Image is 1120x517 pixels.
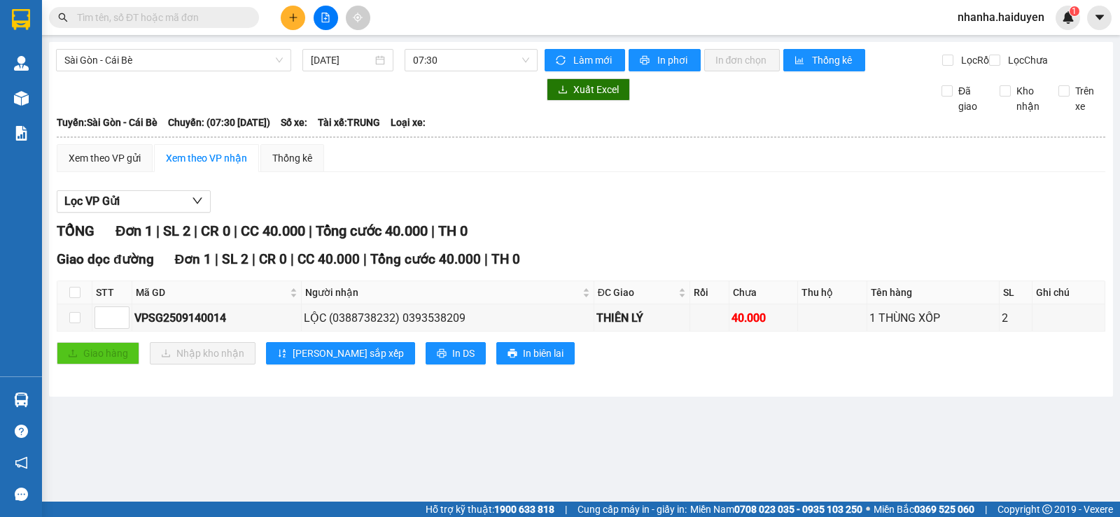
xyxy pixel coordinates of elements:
span: printer [507,348,517,360]
span: | [431,222,435,239]
strong: 0708 023 035 - 0935 103 250 [734,504,862,515]
span: | [252,251,255,267]
span: SL 2 [222,251,248,267]
th: Ghi chú [1032,281,1105,304]
span: TH 0 [438,222,468,239]
th: Chưa [729,281,798,304]
span: Xuất Excel [573,82,619,97]
span: Lọc Chưa [1002,52,1050,68]
span: In DS [452,346,475,361]
span: In phơi [657,52,689,68]
span: Thống kê [812,52,854,68]
span: caret-down [1093,11,1106,24]
span: Tổng cước 40.000 [370,251,481,267]
span: Cung cấp máy in - giấy in: [577,502,687,517]
span: Đơn 1 [175,251,212,267]
img: warehouse-icon [14,392,29,407]
span: Mã GD [136,285,287,300]
td: VPSG2509140014 [132,304,302,332]
b: Tuyến: Sài Gòn - Cái Bè [57,117,157,128]
span: sort-ascending [277,348,287,360]
button: file-add [314,6,338,30]
th: Thu hộ [798,281,867,304]
span: Lọc Rồi [955,52,993,68]
span: SL 2 [163,222,190,239]
button: caret-down [1087,6,1112,30]
span: message [15,488,28,501]
span: TỔNG [57,222,94,239]
span: CR 0 [201,222,230,239]
span: CR 0 [259,251,287,267]
div: Thống kê [272,150,312,166]
th: SL [1000,281,1032,304]
span: Sài Gòn - Cái Bè [64,50,283,71]
span: Số xe: [281,115,307,130]
span: [PERSON_NAME] sắp xếp [293,346,404,361]
button: Lọc VP Gửi [57,190,211,213]
span: TH 0 [491,251,520,267]
input: Tìm tên, số ĐT hoặc mã đơn [77,10,242,25]
button: In đơn chọn [704,49,780,71]
button: syncLàm mới [545,49,625,71]
span: Người nhận [305,285,580,300]
span: Miền Bắc [874,502,974,517]
span: down [192,195,203,206]
strong: 0369 525 060 [914,504,974,515]
img: warehouse-icon [14,91,29,106]
img: warehouse-icon [14,56,29,71]
span: Đơn 1 [115,222,153,239]
button: aim [346,6,370,30]
button: printerIn phơi [629,49,701,71]
button: printerIn DS [426,342,486,364]
span: download [558,85,568,96]
span: file-add [321,13,330,22]
span: aim [353,13,363,22]
span: | [565,502,567,517]
img: solution-icon [14,126,29,141]
sup: 1 [1070,6,1079,16]
img: logo-vxr [12,9,30,30]
span: sync [556,55,568,66]
span: | [309,222,312,239]
span: | [290,251,294,267]
div: THIÊN LÝ [596,309,687,327]
span: notification [15,456,28,469]
button: sort-ascending[PERSON_NAME] sắp xếp [266,342,415,364]
span: CC 40.000 [297,251,360,267]
span: | [156,222,160,239]
span: Trên xe [1070,83,1106,114]
span: 1 [1072,6,1077,16]
span: Miền Nam [690,502,862,517]
button: plus [281,6,305,30]
span: | [985,502,987,517]
span: Kho nhận [1011,83,1047,114]
span: Tổng cước 40.000 [316,222,428,239]
span: In biên lai [523,346,563,361]
span: CC 40.000 [241,222,305,239]
div: Xem theo VP nhận [166,150,247,166]
strong: 1900 633 818 [494,504,554,515]
div: 1 THÙNG XỐP [869,309,997,327]
img: icon-new-feature [1062,11,1074,24]
span: copyright [1042,504,1052,514]
span: Đã giao [953,83,989,114]
span: ĐC Giao [598,285,675,300]
button: downloadNhập kho nhận [150,342,255,364]
span: 07:30 [413,50,528,71]
span: | [234,222,237,239]
span: Lọc VP Gửi [64,192,120,210]
div: LỘC (0388738232) 0393538209 [304,309,591,327]
span: printer [640,55,652,66]
span: Tài xế: TRUNG [318,115,380,130]
span: | [363,251,367,267]
span: bar-chart [794,55,806,66]
div: VPSG2509140014 [134,309,299,327]
button: printerIn biên lai [496,342,575,364]
span: Chuyến: (07:30 [DATE]) [168,115,270,130]
div: 2 [1002,309,1030,327]
span: nhanha.haiduyen [946,8,1056,26]
span: question-circle [15,425,28,438]
span: search [58,13,68,22]
span: Hỗ trợ kỹ thuật: [426,502,554,517]
th: Rồi [690,281,729,304]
